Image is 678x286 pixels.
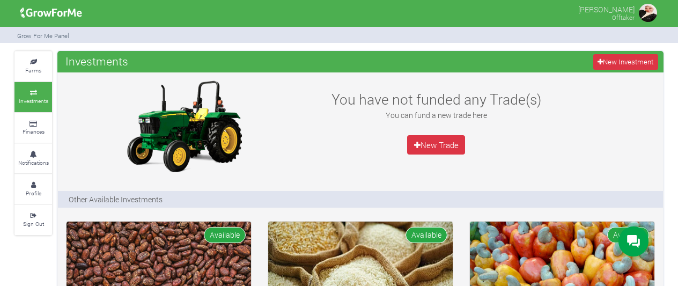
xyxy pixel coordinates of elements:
[18,159,49,166] small: Notifications
[320,91,552,108] h3: You have not funded any Trade(s)
[320,109,552,121] p: You can fund a new trade here
[607,227,649,243] span: Available
[14,82,52,112] a: Investments
[593,54,658,70] a: New Investment
[63,50,131,72] span: Investments
[407,135,465,155] a: New Trade
[612,13,635,21] small: Offtaker
[406,227,447,243] span: Available
[23,220,44,228] small: Sign Out
[25,67,41,74] small: Farms
[117,78,251,174] img: growforme image
[14,113,52,143] a: Finances
[204,227,246,243] span: Available
[14,174,52,204] a: Profile
[26,189,41,197] small: Profile
[14,144,52,173] a: Notifications
[637,2,659,24] img: growforme image
[14,52,52,81] a: Farms
[69,194,163,205] p: Other Available Investments
[23,128,45,135] small: Finances
[14,205,52,234] a: Sign Out
[17,2,86,24] img: growforme image
[17,32,69,40] small: Grow For Me Panel
[578,2,635,15] p: [PERSON_NAME]
[19,97,48,105] small: Investments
